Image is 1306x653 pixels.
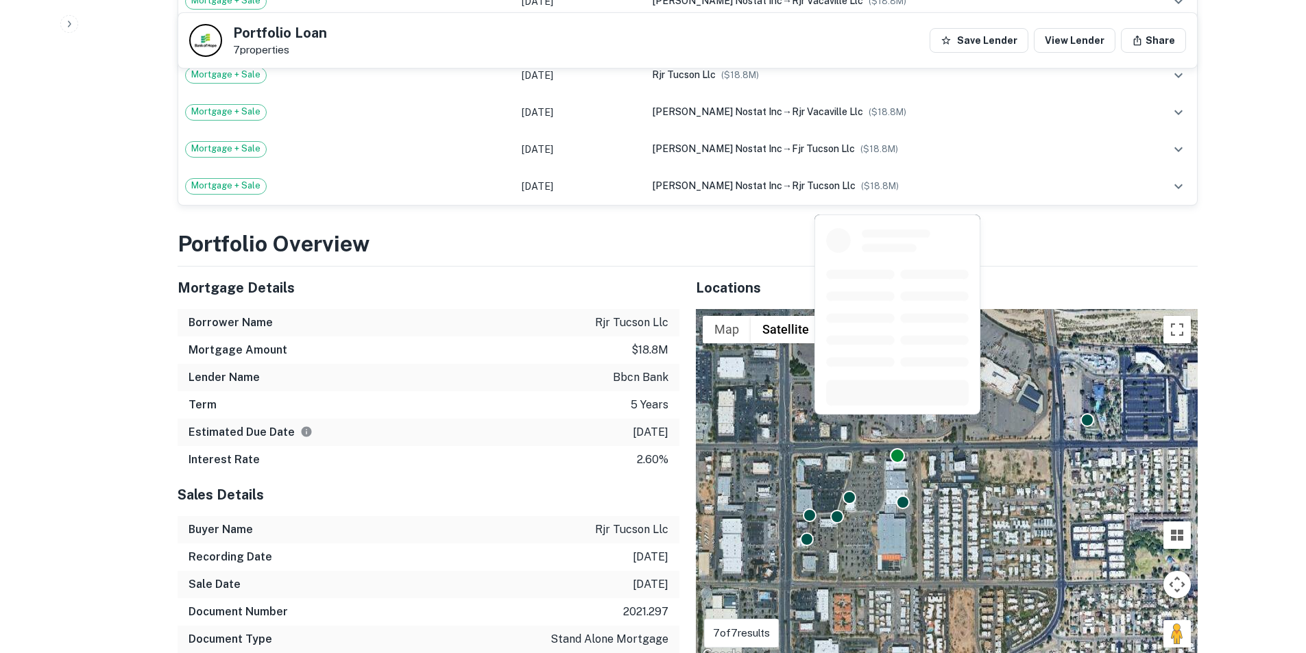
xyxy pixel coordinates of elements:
td: [DATE] [515,94,645,131]
span: Mortgage + Sale [186,179,266,193]
p: rjr tucson llc [595,315,668,331]
h6: Term [189,397,217,413]
span: ($ 18.8M ) [721,70,759,80]
span: ($ 18.8M ) [860,144,898,154]
p: 7 properties [233,44,327,56]
h5: Locations [696,278,1198,298]
p: stand alone mortgage [551,631,668,648]
span: rjr vacaville llc [792,106,863,117]
p: bbcn bank [613,369,668,386]
h6: Mortgage Amount [189,342,287,358]
h6: Document Type [189,631,272,648]
span: ($ 18.8M ) [861,181,899,191]
div: → [652,104,1123,119]
button: expand row [1167,138,1190,161]
td: [DATE] [515,57,645,94]
button: expand row [1167,101,1190,124]
h5: Mortgage Details [178,278,679,298]
h6: Sale Date [189,576,241,593]
h6: Borrower Name [189,315,273,331]
h3: Portfolio Overview [178,227,1198,260]
span: fjr tucson llc [792,143,855,154]
button: Save Lender [930,28,1028,53]
span: Mortgage + Sale [186,142,266,156]
h5: Portfolio Loan [233,26,327,40]
p: 2021.297 [623,604,668,620]
button: Toggle fullscreen view [1163,316,1191,343]
span: [PERSON_NAME] nostat inc [652,180,782,191]
div: → [652,141,1123,156]
h6: Estimated Due Date [189,424,313,441]
h6: Buyer Name [189,521,253,538]
p: 5 years [631,397,668,413]
span: Mortgage + Sale [186,68,266,82]
span: [PERSON_NAME] nostat inc [652,143,782,154]
p: 7 of 7 results [713,625,770,641]
div: → [652,178,1123,193]
span: ($ 18.8M ) [869,107,906,117]
p: $18.8m [631,342,668,358]
h6: Document Number [189,604,288,620]
td: [DATE] [515,168,645,205]
p: [DATE] [633,424,668,441]
span: rjr tucson llc [652,69,716,80]
h6: Lender Name [189,369,260,386]
h5: Sales Details [178,484,679,505]
button: expand row [1167,175,1190,198]
h6: Recording Date [189,549,272,565]
button: Drag Pegman onto the map to open Street View [1163,620,1191,648]
button: Tilt map [1163,521,1191,549]
iframe: Chat Widget [1237,543,1306,609]
span: Mortgage + Sale [186,105,266,119]
button: Share [1121,28,1186,53]
button: Show street map [703,316,751,343]
p: [DATE] [633,576,668,593]
svg: Estimate is based on a standard schedule for this type of loan. [300,426,313,438]
button: Map camera controls [1163,571,1191,598]
button: expand row [1167,64,1190,87]
p: rjr tucson llc [595,521,668,538]
h6: Interest Rate [189,452,260,468]
p: 2.60% [637,452,668,468]
button: Show satellite imagery [751,316,821,343]
span: [PERSON_NAME] nostat inc [652,106,782,117]
span: rjr tucson llc [792,180,856,191]
td: [DATE] [515,131,645,168]
a: View Lender [1034,28,1115,53]
p: [DATE] [633,549,668,565]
